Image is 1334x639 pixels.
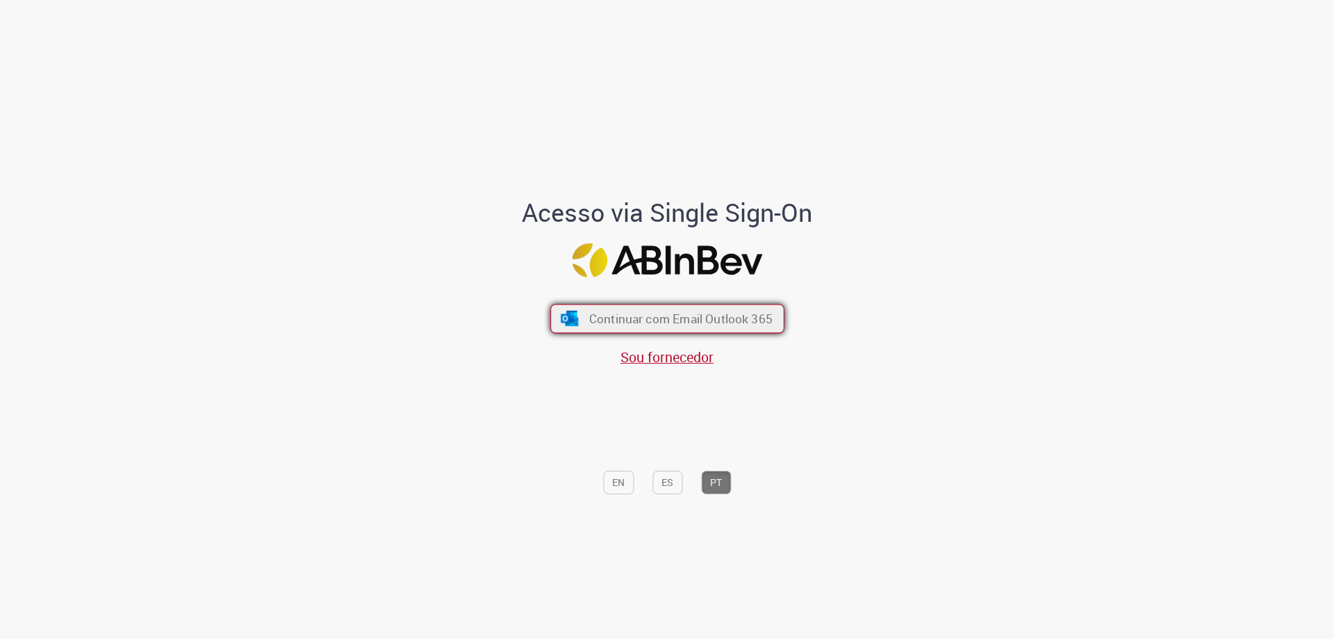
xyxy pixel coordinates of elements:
button: EN [603,471,634,494]
button: PT [701,471,731,494]
img: Logo ABInBev [572,243,762,277]
a: Sou fornecedor [620,348,714,366]
span: Continuar com Email Outlook 365 [588,311,772,327]
button: ícone Azure/Microsoft 360 Continuar com Email Outlook 365 [550,305,784,334]
img: ícone Azure/Microsoft 360 [559,311,579,326]
button: ES [652,471,682,494]
h1: Acesso via Single Sign-On [475,199,860,227]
